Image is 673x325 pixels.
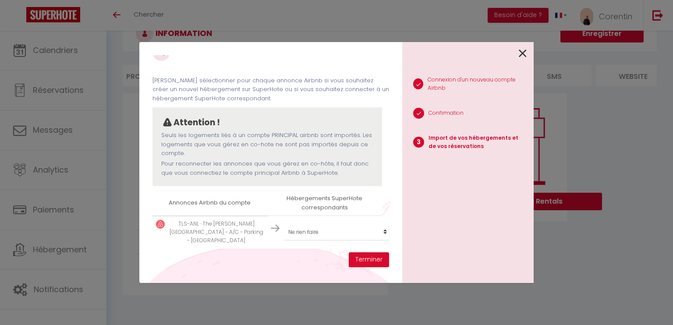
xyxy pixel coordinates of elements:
p: Seuls les logements liés à un compte PRINCIPAL airbnb sont importés. Les logements que vous gérez... [161,131,373,158]
p: TLS-ANL · The [PERSON_NAME][GEOGRAPHIC_DATA] - A/C - Parking - [GEOGRAPHIC_DATA] [169,220,264,245]
p: Pour reconnecter les annonces que vous gérez en co-hôte, il faut donc que vous connectiez le comp... [161,159,373,177]
button: Terminer [349,252,389,267]
span: 3 [413,137,424,148]
p: Connexion d'un nouveau compte Airbnb [428,76,527,92]
th: Annonces Airbnb du compte [152,191,267,215]
p: Attention ! [174,116,220,129]
p: [PERSON_NAME] sélectionner pour chaque annonce Airbnb si vous souhaitez créer un nouvel hébergeme... [152,76,389,103]
th: Hébergements SuperHote correspondants [267,191,382,215]
p: Confirmation [429,109,464,117]
p: Import de vos hébergements et de vos réservations [429,134,527,151]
